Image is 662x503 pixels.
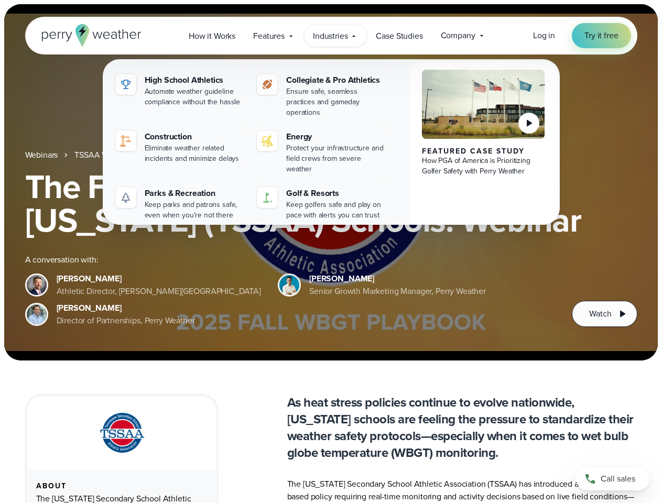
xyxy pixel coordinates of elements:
div: [PERSON_NAME] [309,272,486,285]
div: Keep parks and patrons safe, even when you're not there [145,200,245,221]
a: Golf & Resorts Keep golfers safe and play on pace with alerts you can trust [253,183,390,225]
a: Webinars [25,149,58,161]
img: proathletics-icon@2x-1.svg [261,78,274,91]
a: Energy Protect your infrastructure and field crews from severe weather [253,126,390,179]
nav: Breadcrumb [25,149,637,161]
a: TSSAA WBGT Fall Playbook [74,149,174,161]
img: energy-icon@2x-1.svg [261,135,274,147]
div: Protect your infrastructure and field crews from severe weather [286,143,386,174]
div: Parks & Recreation [145,187,245,200]
a: Try it free [572,23,631,48]
p: As heat stress policies continue to evolve nationwide, [US_STATE] schools are feeling the pressur... [287,394,637,461]
span: Industries [313,30,348,42]
div: Automate weather guideline compliance without the hassle [145,86,245,107]
img: TSSAA-Tennessee-Secondary-School-Athletic-Association.svg [86,409,157,457]
div: Construction [145,130,245,143]
div: Athletic Director, [PERSON_NAME][GEOGRAPHIC_DATA] [57,285,262,298]
div: Collegiate & Pro Athletics [286,74,386,86]
span: Company [441,29,475,42]
div: Eliminate weather related incidents and minimize delays [145,143,245,164]
div: [PERSON_NAME] [57,302,195,314]
div: Energy [286,130,386,143]
a: Log in [533,29,555,42]
div: A conversation with: [25,254,556,266]
a: PGA of America, Frisco Campus Featured Case Study How PGA of America is Prioritizing Golfer Safet... [409,61,558,233]
a: High School Athletics Automate weather guideline compliance without the hassle [111,70,249,112]
div: Senior Growth Marketing Manager, Perry Weather [309,285,486,298]
div: Keep golfers safe and play on pace with alerts you can trust [286,200,386,221]
img: Spencer Patton, Perry Weather [279,275,299,295]
div: Director of Partnerships, Perry Weather [57,314,195,327]
span: How it Works [189,30,235,42]
div: Golf & Resorts [286,187,386,200]
img: parks-icon-grey.svg [120,191,132,204]
div: [PERSON_NAME] [57,272,262,285]
span: Try it free [584,29,618,42]
img: Jeff Wood [27,304,47,324]
img: highschool-icon.svg [120,78,132,91]
a: Parks & Recreation Keep parks and patrons safe, even when you're not there [111,183,249,225]
div: How PGA of America is Prioritizing Golfer Safety with Perry Weather [422,156,545,177]
div: Featured Case Study [422,147,545,156]
img: golf-iconV2.svg [261,191,274,204]
a: construction perry weather Construction Eliminate weather related incidents and minimize delays [111,126,249,168]
div: Ensure safe, seamless practices and gameday operations [286,86,386,118]
div: About [36,482,207,490]
span: Log in [533,29,555,41]
a: Case Studies [367,25,431,47]
img: PGA of America, Frisco Campus [422,70,545,139]
button: Watch [572,301,637,327]
h1: The Fall WBGT Playbook for [US_STATE] (TSSAA) Schools: Webinar [25,170,637,237]
a: Call sales [576,467,649,490]
span: Call sales [601,473,635,485]
a: How it Works [180,25,244,47]
img: Brian Wyatt [27,275,47,295]
a: Collegiate & Pro Athletics Ensure safe, seamless practices and gameday operations [253,70,390,122]
div: High School Athletics [145,74,245,86]
img: construction perry weather [120,135,132,147]
span: Watch [589,308,611,320]
span: Case Studies [376,30,422,42]
span: Features [253,30,285,42]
